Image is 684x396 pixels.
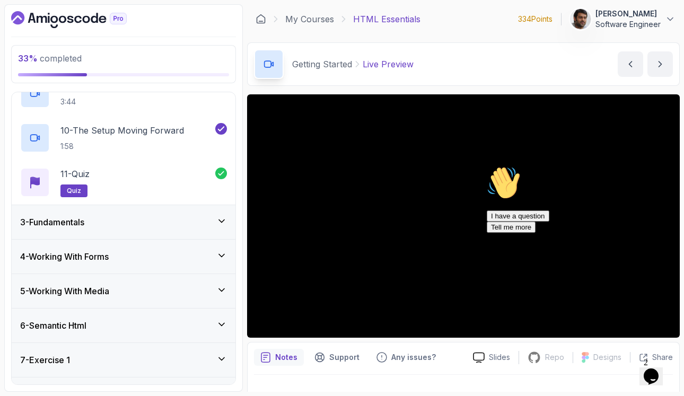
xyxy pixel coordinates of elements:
[60,168,90,180] p: 11 - Quiz
[363,58,414,71] p: Live Preview
[247,94,680,338] iframe: 9 - Live Preview
[595,19,661,30] p: Software Engineer
[595,8,661,19] p: [PERSON_NAME]
[618,51,643,77] button: previous content
[4,49,67,60] button: I have a question
[570,8,676,30] button: user profile image[PERSON_NAME]Software Engineer
[370,349,442,366] button: Feedback button
[12,240,235,274] button: 4-Working With Forms
[630,352,673,363] button: Share
[256,14,266,24] a: Dashboard
[12,343,235,377] button: 7-Exercise 1
[4,60,53,71] button: Tell me more
[60,141,184,152] p: 1:58
[308,349,366,366] button: Support button
[483,162,673,348] iframe: chat widget
[391,352,436,363] p: Any issues?
[20,354,70,366] h3: 7 - Exercise 1
[329,352,359,363] p: Support
[464,352,519,363] a: Slides
[545,352,564,363] p: Repo
[12,274,235,308] button: 5-Working With Media
[4,4,195,71] div: 👋Hi! How can we help?I have a questionTell me more
[18,53,82,64] span: completed
[20,285,109,297] h3: 5 - Working With Media
[285,13,334,25] a: My Courses
[20,319,86,332] h3: 6 - Semantic Html
[12,309,235,342] button: 6-Semantic Html
[518,14,553,24] p: 334 Points
[489,352,510,363] p: Slides
[20,168,227,197] button: 11-Quizquiz
[4,32,105,40] span: Hi! How can we help?
[11,11,151,28] a: Dashboard
[275,352,297,363] p: Notes
[647,51,673,77] button: next content
[60,124,184,137] p: 10 - The Setup Moving Forward
[292,58,352,71] p: Getting Started
[353,13,420,25] p: HTML Essentials
[593,352,621,363] p: Designs
[571,9,591,29] img: user profile image
[18,53,38,64] span: 33 %
[4,4,38,38] img: :wave:
[67,187,81,195] span: quiz
[20,123,227,153] button: 10-The Setup Moving Forward1:58
[20,78,227,108] button: 9-Auto Completion3:44
[20,250,109,263] h3: 4 - Working With Forms
[12,205,235,239] button: 3-Fundamentals
[60,96,137,107] p: 3:44
[20,216,84,228] h3: 3 - Fundamentals
[254,349,304,366] button: notes button
[639,354,673,385] iframe: chat widget
[652,352,673,363] p: Share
